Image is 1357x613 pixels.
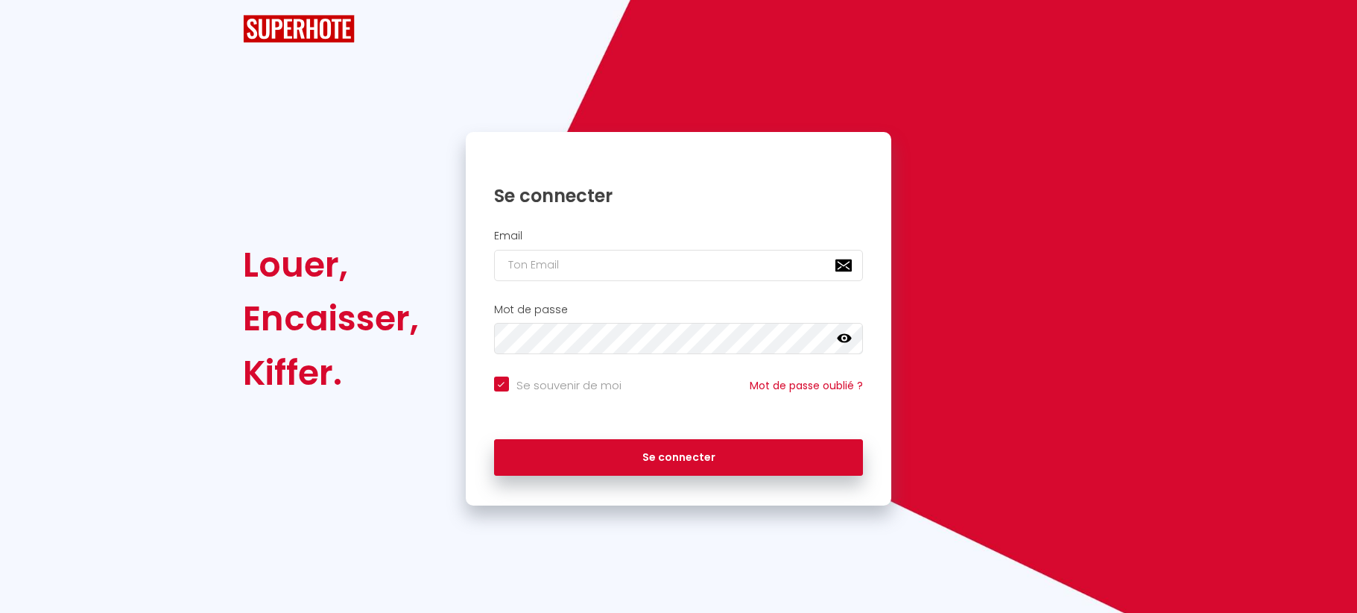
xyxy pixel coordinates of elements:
div: Kiffer. [243,346,419,400]
h2: Email [494,230,864,242]
div: Encaisser, [243,292,419,345]
img: SuperHote logo [243,15,355,43]
h2: Mot de passe [494,304,864,316]
div: Louer, [243,238,419,292]
h1: Se connecter [494,184,864,207]
a: Mot de passe oublié ? [750,378,863,393]
input: Ton Email [494,250,864,281]
button: Se connecter [494,439,864,477]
